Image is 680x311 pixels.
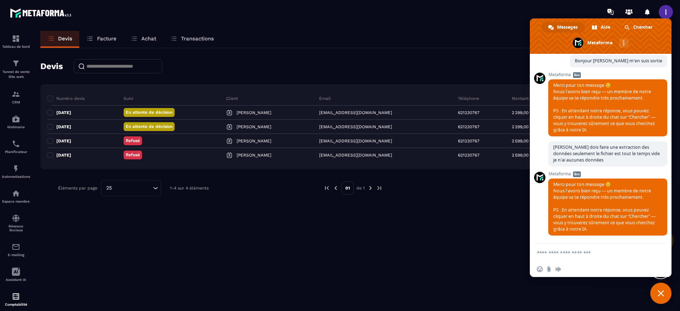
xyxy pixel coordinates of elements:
p: [DATE] [56,152,71,158]
p: Comptabilité [2,302,30,306]
a: [PERSON_NAME] [226,109,271,116]
img: accountant [12,292,20,301]
input: Search for option [114,184,151,192]
div: Messages [542,22,585,33]
span: Aide [601,22,610,33]
img: logo [10,6,74,19]
a: emailemailE-mailing [2,237,30,262]
p: Refusé [126,138,140,144]
div: Aide [585,22,617,33]
a: [PERSON_NAME] [226,123,271,130]
span: Insérer un emoji [537,266,543,272]
img: email [12,243,20,251]
textarea: Entrez votre message... [537,250,649,256]
p: En attente de décision [126,109,172,115]
a: Devis [40,31,79,48]
p: [DATE] [56,138,71,144]
a: automationsautomationsWebinaire [2,109,30,134]
img: scheduler [12,140,20,148]
img: automations [12,115,20,123]
p: [DATE] [56,110,71,115]
a: Facture [79,31,124,48]
span: Envoyer un fichier [546,266,552,272]
p: Réseaux Sociaux [2,224,30,232]
a: automationsautomationsEspace membre [2,184,30,209]
img: formation [12,34,20,43]
p: CRM [2,100,30,104]
p: de 1 [356,185,365,191]
img: prev [324,185,330,191]
p: Éléments par page [58,186,97,191]
span: Metaforma [548,72,667,77]
span: Message audio [555,266,561,272]
p: Transactions [181,35,214,42]
p: Tunnel de vente Site web [2,69,30,79]
p: Espace membre [2,199,30,203]
span: Messages [557,22,578,33]
p: 01 [341,181,354,195]
p: Facture [97,35,117,42]
a: automationsautomationsAutomatisations [2,159,30,184]
p: Webinaire [2,125,30,129]
p: Tableau de bord [2,45,30,49]
p: 1-4 sur 4 éléments [170,186,209,191]
img: formation [12,59,20,68]
span: Merci pour ton message 😊 Nous l’avons bien reçu — un membre de notre équipe va te répondre très p... [553,82,656,133]
p: Client [226,96,238,101]
span: Bonjour [PERSON_NAME] m'en suis sortie [575,58,662,64]
p: Refusé [126,152,140,158]
p: Planificateur [2,150,30,154]
p: En attente de décision [126,124,172,130]
p: Email [319,96,331,101]
p: Montant HT [512,96,536,101]
div: Chercher [618,22,659,33]
span: 25 [104,184,114,192]
p: Achat [141,35,156,42]
a: schedulerschedulerPlanificateur [2,134,30,159]
p: Téléphone [458,96,479,101]
p: Assistant IA [2,278,30,282]
a: formationformationTableau de bord [2,29,30,54]
p: [DATE] [56,124,71,130]
div: Search for option [101,180,161,196]
div: Fermer le chat [650,283,671,304]
a: formationformationCRM [2,85,30,109]
p: Automatisations [2,175,30,179]
p: E-mailing [2,253,30,257]
span: Merci pour ton message 😊 Nous l’avons bien reçu — un membre de notre équipe va te répondre très p... [553,181,656,232]
a: [PERSON_NAME] [226,137,271,145]
img: automations [12,164,20,173]
img: next [376,185,382,191]
p: Devis [58,35,72,42]
span: Bot [573,72,581,78]
img: social-network [12,214,20,222]
a: [PERSON_NAME] [226,152,271,159]
a: social-networksocial-networkRéseaux Sociaux [2,209,30,237]
span: Metaforma [548,171,667,176]
div: Autres canaux [619,38,629,48]
p: Numéro devis [56,96,85,101]
span: Bot [573,171,581,177]
img: prev [333,185,339,191]
h2: Devis [40,59,63,73]
span: [PERSON_NAME] dois faire une extraction des données seulement le fichier est tout le temps vide j... [553,144,660,163]
p: Suivi [124,96,133,101]
img: next [367,185,374,191]
a: Assistant IA [2,262,30,287]
img: automations [12,189,20,198]
span: Chercher [633,22,652,33]
a: formationformationTunnel de vente Site web [2,54,30,85]
img: formation [12,90,20,98]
